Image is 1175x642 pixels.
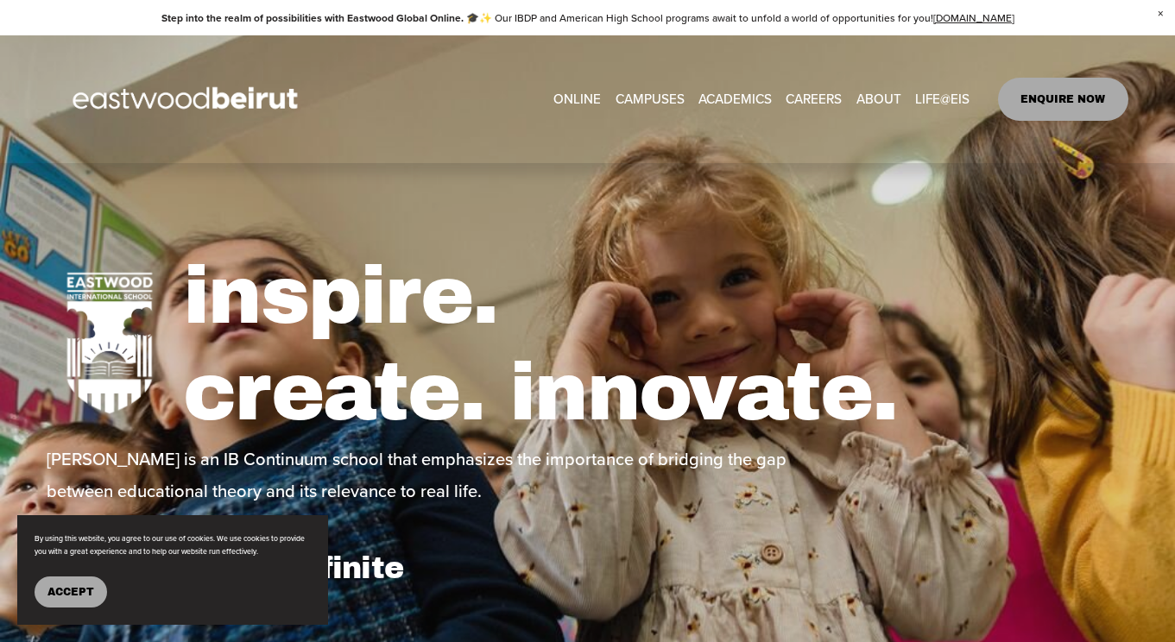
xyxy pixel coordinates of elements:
span: Accept [47,586,94,598]
span: LIFE@EIS [915,87,970,110]
a: folder dropdown [915,86,970,113]
span: ACADEMICS [698,87,772,110]
h1: inspire. create. innovate. [183,248,1128,442]
a: [DOMAIN_NAME] [933,10,1014,25]
button: Accept [35,576,107,607]
a: folder dropdown [698,86,772,113]
a: CAREERS [786,86,842,113]
p: By using this website, you agree to our use of cookies. We use cookies to provide you with a grea... [35,532,311,559]
span: ABOUT [856,87,901,110]
a: ENQUIRE NOW [998,78,1128,121]
img: EastwoodIS Global Site [47,55,328,143]
section: Cookie banner [17,515,328,625]
a: ONLINE [553,86,601,113]
a: folder dropdown [616,86,685,113]
p: [PERSON_NAME] is an IB Continuum school that emphasizes the importance of bridging the gap betwee... [47,444,810,507]
span: CAMPUSES [616,87,685,110]
a: folder dropdown [856,86,901,113]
